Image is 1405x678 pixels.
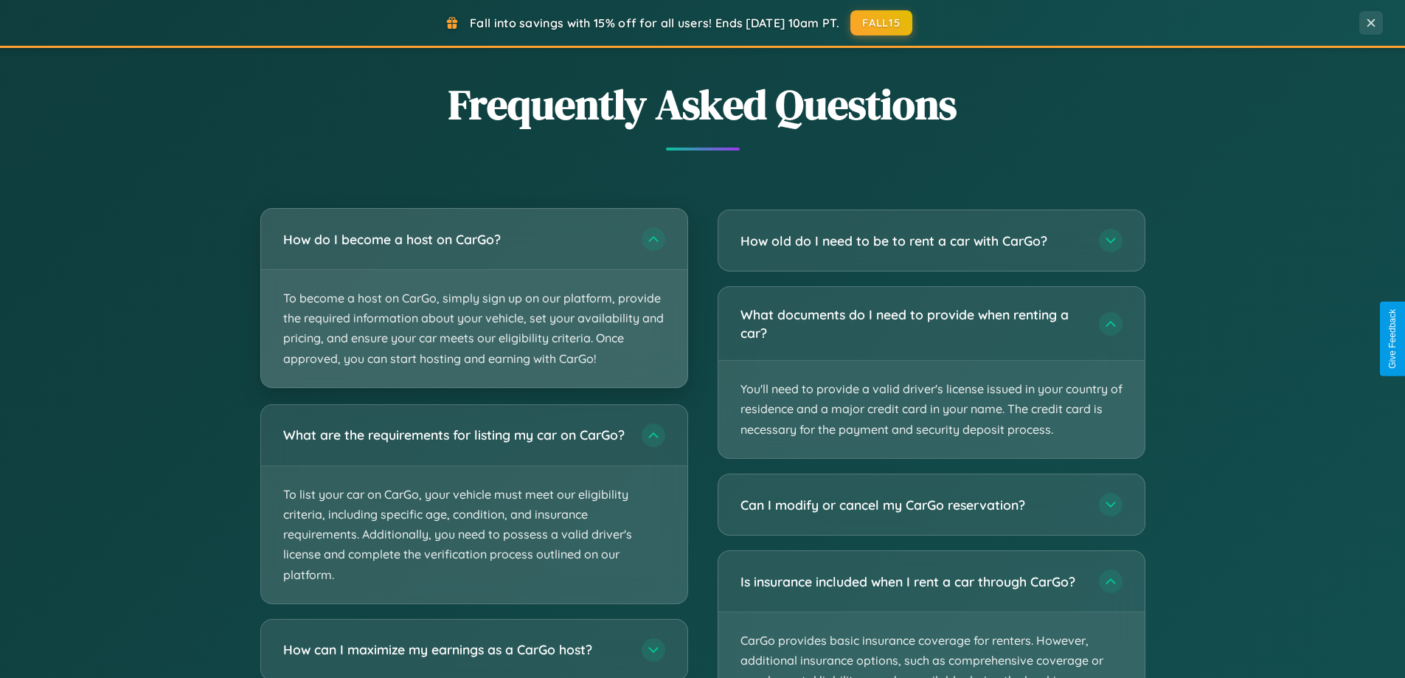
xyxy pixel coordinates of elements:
[283,640,627,659] h3: How can I maximize my earnings as a CarGo host?
[740,232,1084,250] h3: How old do I need to be to rent a car with CarGo?
[740,573,1084,591] h3: Is insurance included when I rent a car through CarGo?
[261,270,687,387] p: To become a host on CarGo, simply sign up on our platform, provide the required information about...
[740,305,1084,342] h3: What documents do I need to provide when renting a car?
[283,230,627,249] h3: How do I become a host on CarGo?
[470,15,839,30] span: Fall into savings with 15% off for all users! Ends [DATE] 10am PT.
[283,426,627,444] h3: What are the requirements for listing my car on CarGo?
[261,466,687,603] p: To list your car on CarGo, your vehicle must meet our eligibility criteria, including specific ag...
[1387,309,1398,369] div: Give Feedback
[718,361,1145,458] p: You'll need to provide a valid driver's license issued in your country of residence and a major c...
[850,10,912,35] button: FALL15
[740,496,1084,514] h3: Can I modify or cancel my CarGo reservation?
[260,76,1145,133] h2: Frequently Asked Questions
